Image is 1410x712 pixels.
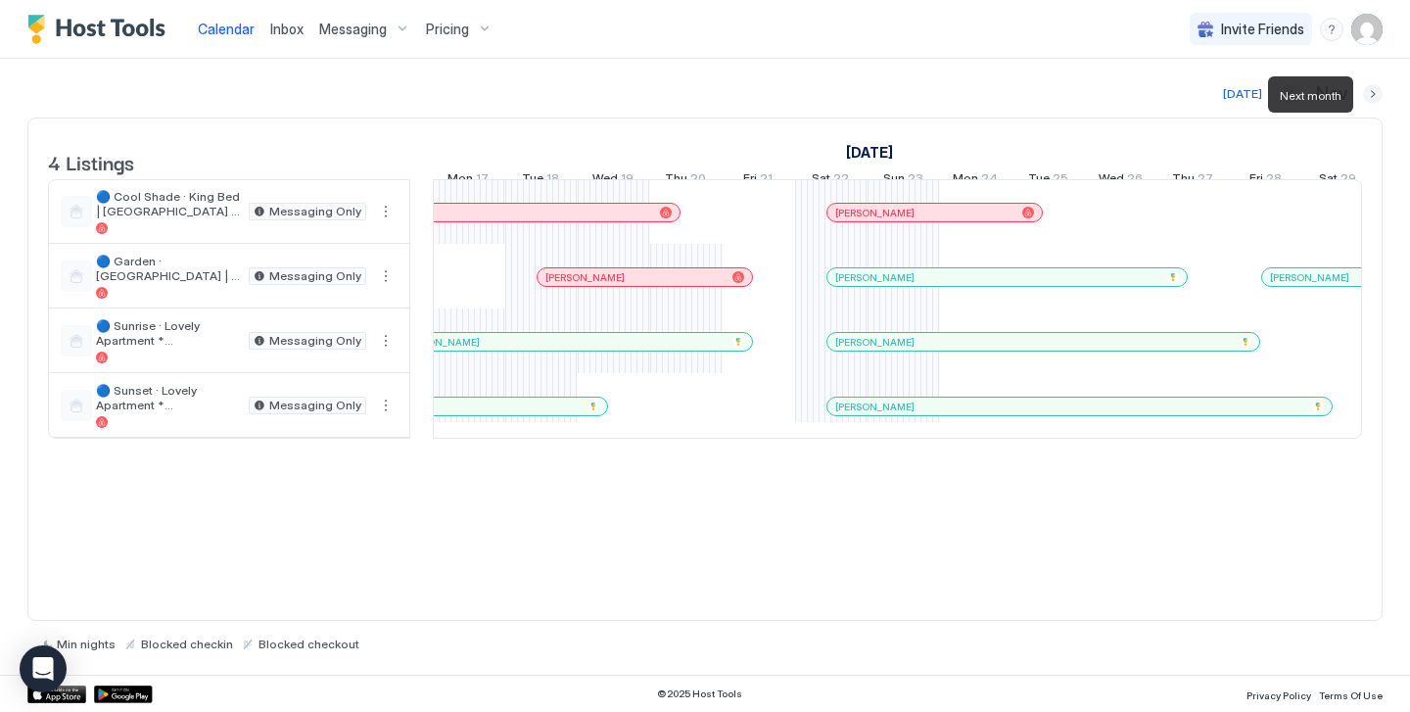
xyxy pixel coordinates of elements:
span: 20 [690,170,706,191]
span: Mon [447,170,473,191]
a: November 22, 2025 [807,166,854,195]
span: Blocked checkin [141,637,233,651]
a: November 23, 2025 [878,166,928,195]
span: 28 [1266,170,1282,191]
span: Wed [1099,170,1124,191]
span: Invite Friends [1221,21,1304,38]
a: Terms Of Use [1319,684,1383,704]
span: 🔵 Cool Shade · King Bed | [GEOGRAPHIC_DATA] *Best Downtown Locations *Cool [96,189,241,218]
span: [PERSON_NAME] [545,271,625,284]
span: 27 [1198,170,1213,191]
a: Privacy Policy [1246,684,1311,704]
a: November 17, 2025 [443,166,493,195]
span: Sat [812,170,830,191]
span: 🔵 Sunset · Lovely Apartment *[GEOGRAPHIC_DATA] Best Locations *Sunset [96,383,241,412]
span: Thu [1172,170,1195,191]
a: Calendar [198,19,255,39]
span: 19 [621,170,634,191]
div: menu [374,394,398,417]
span: Privacy Policy [1246,689,1311,701]
a: November 26, 2025 [1094,166,1148,195]
a: November 25, 2025 [1023,166,1073,195]
a: Inbox [270,19,304,39]
span: Messaging [319,21,387,38]
span: 23 [908,170,923,191]
span: [PERSON_NAME] [835,271,915,284]
span: © 2025 Host Tools [657,688,742,700]
div: menu [374,329,398,353]
span: Terms Of Use [1319,689,1383,701]
span: 🔵 Garden · [GEOGRAPHIC_DATA] | [GEOGRAPHIC_DATA] *Best Downtown Locations (4) [96,254,241,283]
span: Mon [953,170,978,191]
span: 🔵 Sunrise · Lovely Apartment *[GEOGRAPHIC_DATA] Best Locations *Sunrise [96,318,241,348]
div: menu [374,200,398,223]
span: 18 [546,170,559,191]
div: User profile [1351,14,1383,45]
span: Next month [1280,88,1341,103]
span: [PERSON_NAME] [835,336,915,349]
a: November 24, 2025 [948,166,1003,195]
span: Thu [665,170,687,191]
span: [PERSON_NAME] [835,207,915,219]
span: [PERSON_NAME] [1270,271,1349,284]
a: Google Play Store [94,686,153,703]
span: [PERSON_NAME] [835,401,915,413]
div: [DATE] [1223,85,1262,103]
span: 26 [1127,170,1143,191]
button: [DATE] [1220,82,1265,106]
span: Blocked checkout [258,637,359,651]
span: Sun [883,170,905,191]
span: Wed [592,170,618,191]
div: menu [374,264,398,288]
span: Fri [1249,170,1263,191]
button: More options [374,264,398,288]
button: More options [374,394,398,417]
span: Sat [1319,170,1338,191]
span: Fri [743,170,757,191]
a: November 2, 2025 [841,138,898,166]
div: Open Intercom Messenger [20,645,67,692]
span: Min nights [57,637,116,651]
a: November 21, 2025 [738,166,777,195]
span: 4 Listings [48,147,134,176]
a: November 27, 2025 [1167,166,1218,195]
span: Calendar [198,21,255,37]
button: Next month [1363,84,1383,104]
span: 24 [981,170,998,191]
span: 21 [760,170,773,191]
a: Host Tools Logo [27,15,174,44]
span: 17 [476,170,489,191]
span: Inbox [270,21,304,37]
span: 29 [1340,170,1356,191]
span: Pricing [426,21,469,38]
span: 22 [833,170,849,191]
span: 25 [1053,170,1068,191]
button: More options [374,200,398,223]
button: More options [374,329,398,353]
a: November 19, 2025 [587,166,638,195]
a: November 28, 2025 [1245,166,1287,195]
span: Tue [1028,170,1050,191]
a: November 29, 2025 [1314,166,1361,195]
div: menu [1320,18,1343,41]
a: App Store [27,686,86,703]
span: Tue [522,170,543,191]
a: November 20, 2025 [660,166,711,195]
span: [PERSON_NAME] [400,336,480,349]
a: November 18, 2025 [517,166,564,195]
